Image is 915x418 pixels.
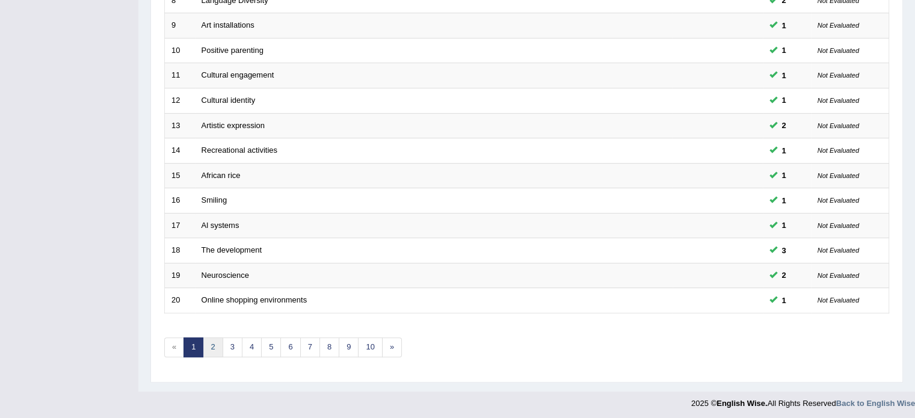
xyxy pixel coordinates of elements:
td: 16 [165,188,195,214]
span: You can still take this question [777,219,791,232]
a: 2 [203,337,223,357]
span: You can still take this question [777,119,791,132]
small: Not Evaluated [818,272,859,279]
span: You can still take this question [777,294,791,307]
td: 14 [165,138,195,164]
td: 10 [165,38,195,63]
span: You can still take this question [777,194,791,207]
small: Not Evaluated [818,147,859,154]
small: Not Evaluated [818,172,859,179]
a: 7 [300,337,320,357]
a: Smiling [202,195,227,204]
td: 18 [165,238,195,263]
a: 9 [339,337,359,357]
a: 6 [280,337,300,357]
a: Positive parenting [202,46,263,55]
a: Cultural identity [202,96,256,105]
small: Not Evaluated [818,297,859,304]
a: » [382,337,402,357]
a: The development [202,245,262,254]
a: Online shopping environments [202,295,307,304]
td: 17 [165,213,195,238]
a: Cultural engagement [202,70,274,79]
strong: English Wise. [716,399,767,408]
span: You can still take this question [777,44,791,57]
span: You can still take this question [777,94,791,106]
a: 4 [242,337,262,357]
a: Art installations [202,20,254,29]
a: Artistic expression [202,121,265,130]
span: You can still take this question [777,144,791,157]
a: Al systems [202,221,239,230]
span: « [164,337,184,357]
td: 13 [165,113,195,138]
td: 19 [165,263,195,288]
small: Not Evaluated [818,47,859,54]
a: 5 [261,337,281,357]
span: You can still take this question [777,269,791,281]
small: Not Evaluated [818,22,859,29]
span: You can still take this question [777,69,791,82]
div: 2025 © All Rights Reserved [691,392,915,409]
span: You can still take this question [777,169,791,182]
small: Not Evaluated [818,122,859,129]
small: Not Evaluated [818,72,859,79]
a: Back to English Wise [836,399,915,408]
small: Not Evaluated [818,222,859,229]
span: You can still take this question [777,19,791,32]
td: 11 [165,63,195,88]
small: Not Evaluated [818,247,859,254]
a: 1 [183,337,203,357]
a: Recreational activities [202,146,277,155]
a: Neuroscience [202,271,250,280]
a: African rice [202,171,241,180]
a: 8 [319,337,339,357]
td: 20 [165,288,195,313]
span: You can still take this question [777,244,791,257]
td: 9 [165,13,195,38]
td: 15 [165,163,195,188]
a: 3 [223,337,242,357]
small: Not Evaluated [818,197,859,204]
td: 12 [165,88,195,113]
small: Not Evaluated [818,97,859,104]
a: 10 [358,337,382,357]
